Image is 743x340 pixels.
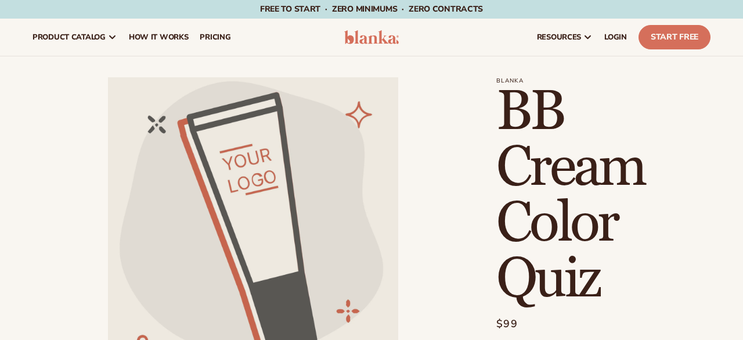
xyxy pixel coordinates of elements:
[194,19,236,56] a: pricing
[200,33,230,42] span: pricing
[639,25,710,49] a: Start Free
[537,33,581,42] span: resources
[604,33,627,42] span: LOGIN
[531,19,598,56] a: resources
[496,84,710,307] h1: BB Cream Color Quiz
[33,33,106,42] span: product catalog
[496,316,518,332] span: $99
[129,33,189,42] span: How It Works
[598,19,633,56] a: LOGIN
[27,19,123,56] a: product catalog
[260,3,483,15] span: Free to start · ZERO minimums · ZERO contracts
[344,30,399,44] img: logo
[123,19,194,56] a: How It Works
[496,77,710,84] p: Blanka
